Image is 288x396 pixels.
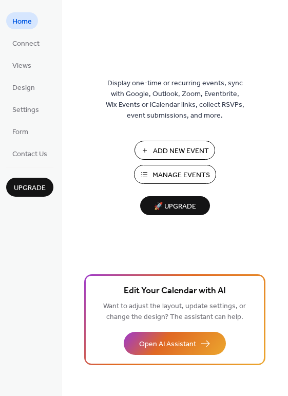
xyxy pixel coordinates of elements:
span: Edit Your Calendar with AI [124,284,226,298]
a: Form [6,123,34,140]
a: Views [6,56,37,73]
a: Settings [6,101,45,118]
button: Upgrade [6,178,53,197]
span: Want to adjust the layout, update settings, or change the design? The assistant can help. [103,299,246,324]
span: Upgrade [14,183,46,194]
button: Open AI Assistant [124,332,226,355]
span: Contact Us [12,149,47,160]
span: Settings [12,105,39,116]
a: Contact Us [6,145,53,162]
span: Connect [12,39,40,49]
span: Add New Event [153,146,209,157]
button: Manage Events [134,165,216,184]
span: Form [12,127,28,138]
a: Design [6,79,41,96]
span: Display one-time or recurring events, sync with Google, Outlook, Zoom, Eventbrite, Wix Events or ... [106,78,244,121]
span: 🚀 Upgrade [146,200,204,214]
span: Views [12,61,31,71]
span: Home [12,16,32,27]
span: Design [12,83,35,93]
span: Manage Events [152,170,210,181]
span: Open AI Assistant [139,339,196,350]
button: Add New Event [135,141,215,160]
a: Connect [6,34,46,51]
button: 🚀 Upgrade [140,196,210,215]
a: Home [6,12,38,29]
